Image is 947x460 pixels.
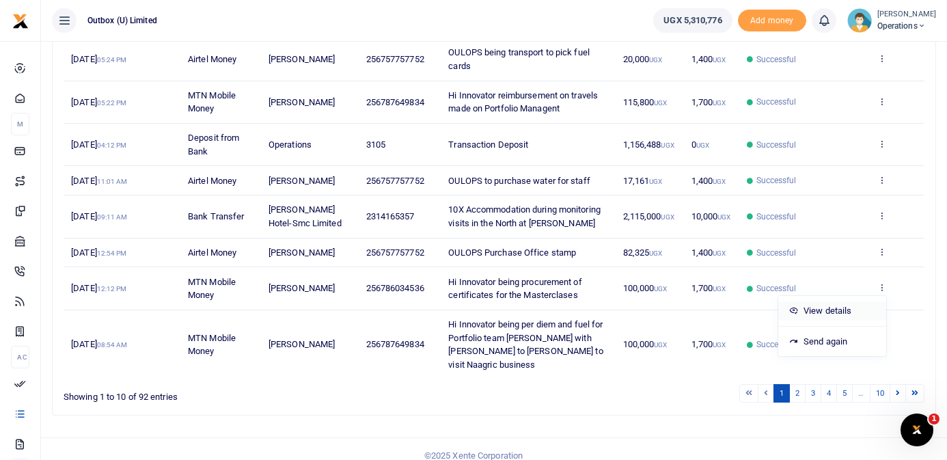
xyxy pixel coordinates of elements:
small: 08:54 AM [97,341,128,349]
span: Successful [756,247,797,259]
span: 1,700 [691,339,726,349]
span: MTN Mobile Money [188,277,236,301]
small: UGX [661,213,674,221]
span: 0 [691,139,709,150]
span: 1,400 [691,176,726,186]
span: [DATE] [71,176,127,186]
span: Airtel Money [188,176,236,186]
span: 1,156,488 [623,139,674,150]
span: Outbox (U) Limited [82,14,163,27]
a: 3 [805,384,821,403]
span: [PERSON_NAME] [269,247,335,258]
small: UGX [654,341,667,349]
span: Operations [877,20,936,32]
small: UGX [713,341,726,349]
small: UGX [649,178,662,185]
small: 05:24 PM [97,56,127,64]
small: UGX [696,141,709,149]
span: 3105 [366,139,385,150]
small: [PERSON_NAME] [877,9,936,21]
span: Deposit from Bank [188,133,239,157]
span: 1,400 [691,247,726,258]
span: Successful [756,211,797,223]
a: logo-small logo-large logo-large [12,15,29,25]
small: 12:12 PM [97,285,127,293]
div: Showing 1 to 10 of 92 entries [64,383,417,404]
span: 2,115,000 [623,211,674,221]
span: [DATE] [71,247,126,258]
span: Operations [269,139,312,150]
span: 256757757752 [366,176,424,186]
span: 82,325 [623,247,663,258]
span: [PERSON_NAME] Hotel-Smc Limited [269,204,342,228]
a: 10 [870,384,890,403]
span: Add money [738,10,806,32]
span: Successful [756,53,797,66]
small: 11:01 AM [97,178,128,185]
span: [DATE] [71,97,126,107]
span: 256786034536 [366,283,424,293]
a: 2 [789,384,806,403]
span: [PERSON_NAME] [269,283,335,293]
span: Successful [756,174,797,187]
span: [DATE] [71,339,127,349]
small: UGX [713,99,726,107]
small: 09:11 AM [97,213,128,221]
span: Hi Innovator reimbursement on travels made on Portfolio Managent [448,90,598,114]
span: Successful [756,96,797,108]
a: UGX 5,310,776 [653,8,732,33]
span: 115,800 [623,97,668,107]
span: MTN Mobile Money [188,90,236,114]
a: Send again [778,332,886,351]
span: UGX 5,310,776 [663,14,722,27]
img: profile-user [847,8,872,33]
a: 1 [773,384,790,403]
iframe: Intercom live chat [901,414,933,446]
small: 05:22 PM [97,99,127,107]
span: OULOPS Purchase Office stamp [448,247,576,258]
small: UGX [713,285,726,293]
span: 1,700 [691,97,726,107]
span: 256787649834 [366,97,424,107]
span: [DATE] [71,283,126,293]
span: 10X Accommodation during monitoring visits in the North at [PERSON_NAME] [448,204,601,228]
span: Successful [756,338,797,351]
a: View details [778,301,886,321]
span: OULOPS to purchase water for staff [448,176,590,186]
span: 1 [929,414,939,424]
span: Successful [756,282,797,295]
img: logo-small [12,13,29,29]
span: [DATE] [71,54,126,64]
span: [PERSON_NAME] [269,97,335,107]
span: 1,400 [691,54,726,64]
li: M [11,113,29,135]
span: Successful [756,139,797,151]
span: Bank Transfer [188,211,244,221]
a: 4 [821,384,837,403]
li: Toup your wallet [738,10,806,32]
span: 1,700 [691,283,726,293]
span: [PERSON_NAME] [269,54,335,64]
a: 5 [836,384,853,403]
span: 20,000 [623,54,663,64]
span: 256787649834 [366,339,424,349]
li: Ac [11,346,29,368]
span: 256757757752 [366,247,424,258]
span: [PERSON_NAME] [269,339,335,349]
span: [DATE] [71,211,127,221]
span: [DATE] [71,139,126,150]
small: 12:54 PM [97,249,127,257]
span: 256757757752 [366,54,424,64]
li: Wallet ballance [648,8,737,33]
span: Airtel Money [188,247,236,258]
span: OULOPS being transport to pick fuel cards [448,47,590,71]
small: UGX [713,249,726,257]
span: MTN Mobile Money [188,333,236,357]
span: Hi Innovator being per diem and fuel for Portfolio team [PERSON_NAME] with [PERSON_NAME] to [PERS... [448,319,603,370]
span: Hi Innovator being procurement of certificates for the Masterclases [448,277,581,301]
small: UGX [713,56,726,64]
span: [PERSON_NAME] [269,176,335,186]
span: 17,161 [623,176,663,186]
span: 100,000 [623,283,668,293]
span: Transaction Deposit [448,139,528,150]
